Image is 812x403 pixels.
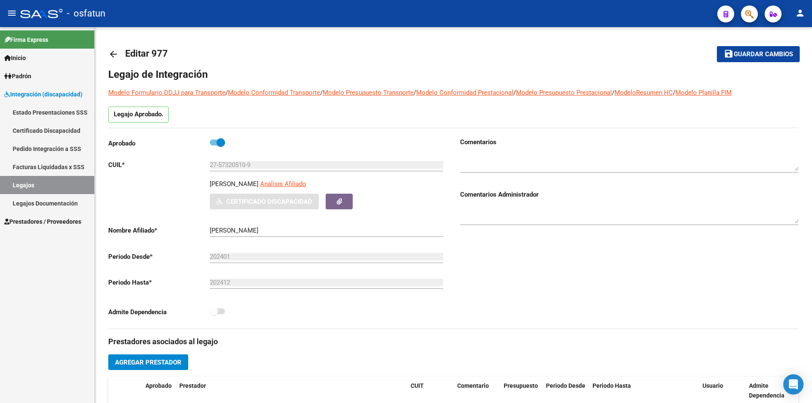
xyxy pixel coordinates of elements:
[4,53,26,63] span: Inicio
[115,359,181,366] span: Agregar Prestador
[108,226,210,235] p: Nombre Afiliado
[4,35,48,44] span: Firma Express
[108,354,188,370] button: Agregar Prestador
[717,46,800,62] button: Guardar cambios
[108,278,210,287] p: Periodo Hasta
[260,180,306,188] span: Análisis Afiliado
[108,252,210,261] p: Periodo Desde
[411,382,424,389] span: CUIT
[210,179,258,189] p: [PERSON_NAME]
[702,382,723,389] span: Usuario
[504,382,538,389] span: Presupuesto
[516,89,612,96] a: Modelo Presupuesto Prestacional
[460,137,798,147] h3: Comentarios
[108,107,169,123] p: Legajo Aprobado.
[546,382,585,389] span: Periodo Desde
[67,4,105,23] span: - osfatun
[795,8,805,18] mat-icon: person
[4,217,81,226] span: Prestadores / Proveedores
[108,307,210,317] p: Admite Dependencia
[749,382,785,399] span: Admite Dependencia
[228,89,320,96] a: Modelo Conformidad Transporte
[593,382,631,389] span: Periodo Hasta
[108,336,798,348] h3: Prestadores asociados al legajo
[226,198,312,206] span: Certificado Discapacidad
[323,89,414,96] a: Modelo Presupuesto Transporte
[460,190,798,199] h3: Comentarios Administrador
[675,89,732,96] a: Modelo Planilla FIM
[125,48,168,59] span: Editar 977
[108,68,798,81] h1: Legajo de Integración
[4,71,31,81] span: Padrón
[416,89,513,96] a: Modelo Conformidad Prestacional
[7,8,17,18] mat-icon: menu
[457,382,489,389] span: Comentario
[783,374,804,395] div: Open Intercom Messenger
[734,51,793,58] span: Guardar cambios
[4,90,82,99] span: Integración (discapacidad)
[210,194,319,209] button: Certificado Discapacidad
[145,382,172,389] span: Aprobado
[614,89,673,96] a: ModeloResumen HC
[179,382,206,389] span: Prestador
[724,49,734,59] mat-icon: save
[108,139,210,148] p: Aprobado
[108,160,210,170] p: CUIL
[108,89,225,96] a: Modelo Formulario DDJJ para Transporte
[108,49,118,59] mat-icon: arrow_back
